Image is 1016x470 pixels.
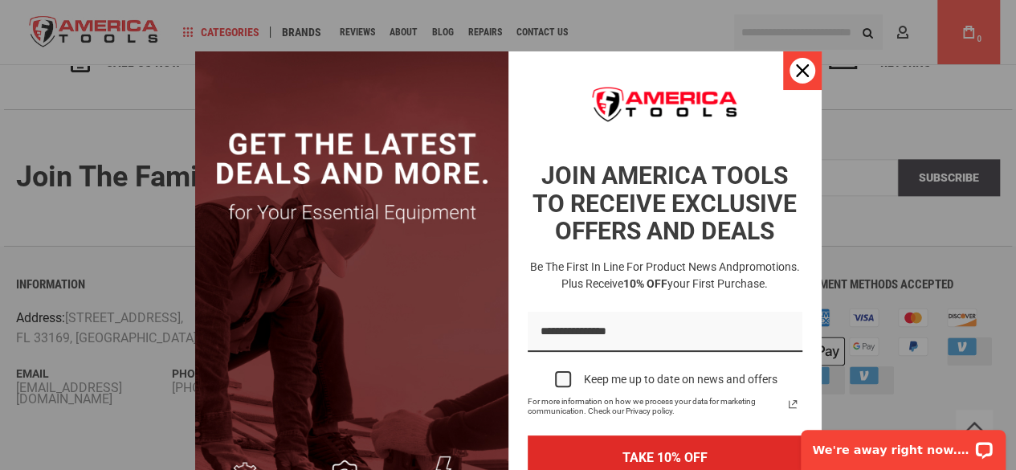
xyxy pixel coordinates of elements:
input: Email field [528,312,802,353]
strong: JOIN AMERICA TOOLS TO RECEIVE EXCLUSIVE OFFERS AND DEALS [532,161,797,245]
span: promotions. Plus receive your first purchase. [561,260,800,290]
div: Keep me up to date on news and offers [584,373,777,386]
svg: close icon [796,64,809,77]
strong: 10% OFF [623,277,667,290]
a: Read our Privacy Policy [783,394,802,414]
h3: Be the first in line for product news and [524,259,806,292]
button: Close [783,51,822,90]
span: For more information on how we process your data for marketing communication. Check our Privacy p... [528,397,783,416]
iframe: LiveChat chat widget [790,419,1016,470]
svg: link icon [783,394,802,414]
